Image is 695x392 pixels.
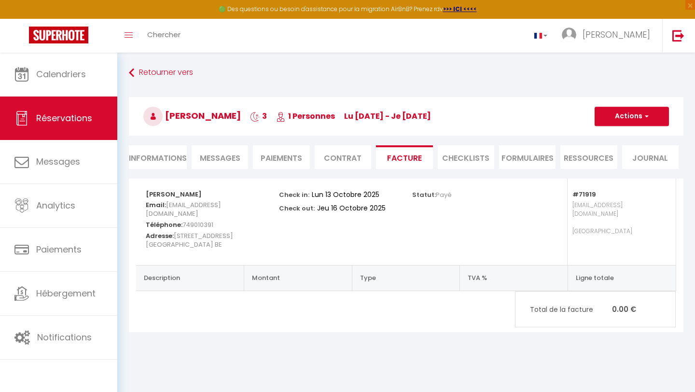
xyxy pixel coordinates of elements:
[140,19,188,53] a: Chercher
[244,265,352,291] th: Montant
[583,28,650,41] span: [PERSON_NAME]
[279,202,315,213] p: Check out:
[29,27,88,43] img: Super Booking
[460,265,568,291] th: TVA %
[530,304,612,315] span: Total de la facture
[136,265,244,291] th: Description
[200,153,240,164] span: Messages
[146,200,166,210] strong: Email:
[622,145,679,169] li: Journal
[344,111,431,122] span: lu [DATE] - je [DATE]
[560,145,617,169] li: Ressources
[182,218,213,232] span: 749010391
[443,5,477,13] a: >>> ICI <<<<
[436,190,452,199] span: Payé
[147,29,181,40] span: Chercher
[572,198,666,255] p: [EMAIL_ADDRESS][DOMAIN_NAME] [GEOGRAPHIC_DATA]
[412,188,452,199] p: Statut:
[146,198,221,221] span: [EMAIL_ADDRESS][DOMAIN_NAME]
[36,155,80,168] span: Messages
[572,190,596,199] strong: #71919
[672,29,684,42] img: logout
[562,28,576,42] img: ...
[555,19,662,53] a: ... [PERSON_NAME]
[129,145,187,169] li: Informations
[146,190,202,199] strong: [PERSON_NAME]
[36,112,92,124] span: Réservations
[146,231,174,240] strong: Adresse:
[499,145,556,169] li: FORMULAIRES
[129,64,683,82] a: Retourner vers
[143,110,241,122] span: [PERSON_NAME]
[250,111,267,122] span: 3
[515,299,675,320] p: 0.00 €
[146,220,182,229] strong: Téléphone:
[438,145,494,169] li: CHECKLISTS
[352,265,460,291] th: Type
[279,188,309,199] p: Check in:
[376,145,432,169] li: Facture
[37,331,92,343] span: Notifications
[36,68,86,80] span: Calendriers
[253,145,309,169] li: Paiements
[595,107,669,126] button: Actions
[276,111,335,122] span: 1 Personnes
[36,199,75,211] span: Analytics
[568,265,676,291] th: Ligne totale
[146,229,233,252] span: [STREET_ADDRESS] [GEOGRAPHIC_DATA] BE
[315,145,371,169] li: Contrat
[36,287,96,299] span: Hébergement
[36,243,82,255] span: Paiements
